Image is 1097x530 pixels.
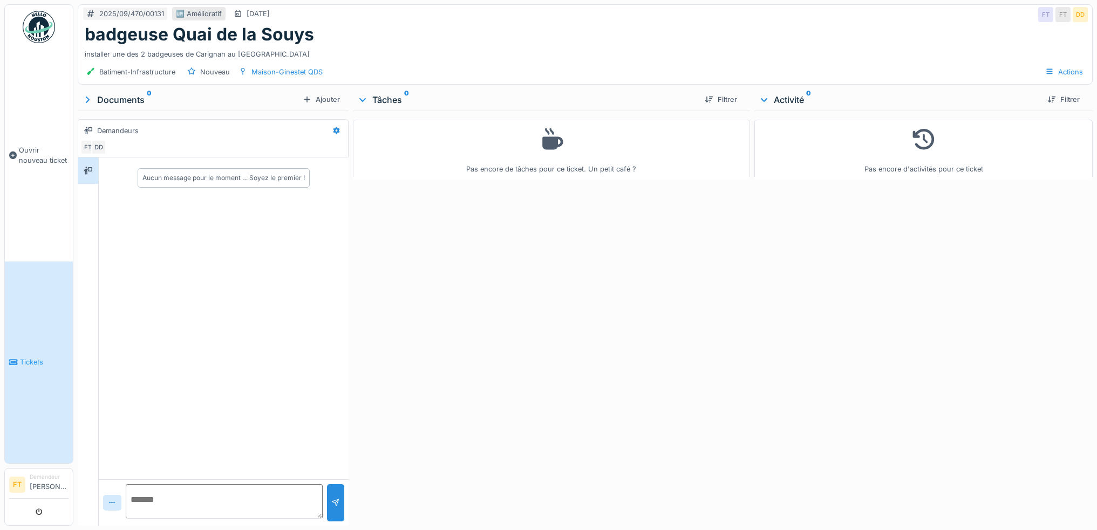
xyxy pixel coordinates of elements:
[1040,64,1088,80] div: Actions
[30,473,69,496] li: [PERSON_NAME]
[85,24,314,45] h1: badgeuse Quai de la Souys
[9,477,25,493] li: FT
[142,173,305,183] div: Aucun message pour le moment … Soyez le premier !
[20,357,69,367] span: Tickets
[1043,92,1084,107] div: Filtrer
[404,93,409,106] sup: 0
[99,67,175,77] div: Batiment-Infrastructure
[97,126,139,136] div: Demandeurs
[30,473,69,481] div: Demandeur
[1038,7,1053,22] div: FT
[360,125,743,175] div: Pas encore de tâches pour ce ticket. Un petit café ?
[91,140,106,155] div: DD
[700,92,741,107] div: Filtrer
[176,9,222,19] div: 🆙 Amélioratif
[298,92,344,107] div: Ajouter
[1073,7,1088,22] div: DD
[761,125,1086,175] div: Pas encore d'activités pour ce ticket
[1055,7,1071,22] div: FT
[80,140,96,155] div: FT
[23,11,55,43] img: Badge_color-CXgf-gQk.svg
[759,93,1039,106] div: Activité
[99,9,164,19] div: 2025/09/470/00131
[5,261,73,464] a: Tickets
[85,45,1086,59] div: installer une des 2 badgeuses de Carignan au [GEOGRAPHIC_DATA]
[19,145,69,166] span: Ouvrir nouveau ticket
[200,67,230,77] div: Nouveau
[5,49,73,261] a: Ouvrir nouveau ticket
[147,93,152,106] sup: 0
[9,473,69,499] a: FT Demandeur[PERSON_NAME]
[357,93,696,106] div: Tâches
[806,93,811,106] sup: 0
[247,9,270,19] div: [DATE]
[251,67,323,77] div: Maison-Ginestet QDS
[82,93,298,106] div: Documents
